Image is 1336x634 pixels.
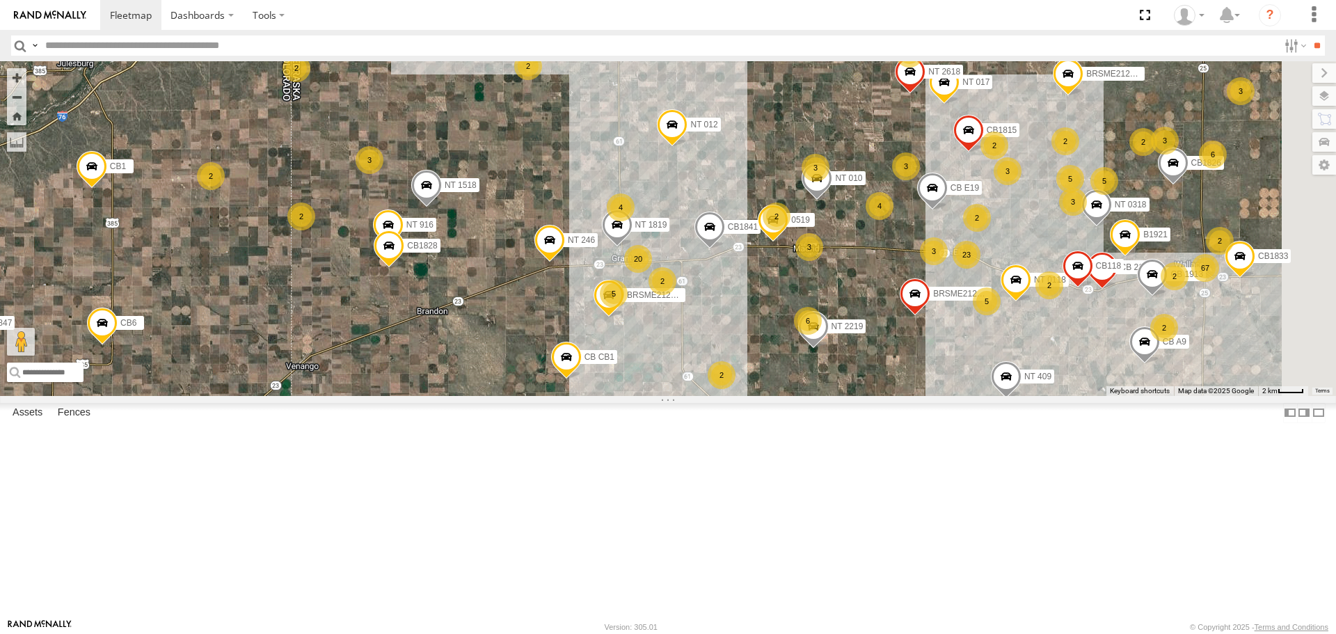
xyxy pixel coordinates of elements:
[866,192,893,220] div: 4
[1151,127,1179,154] div: 3
[791,215,810,225] span: 0519
[1178,387,1254,395] span: Map data ©2025 Google
[1258,252,1288,262] span: CB1833
[514,52,542,80] div: 2
[1150,314,1178,342] div: 2
[1051,127,1079,155] div: 2
[1034,275,1066,285] span: NT 0118
[1169,5,1209,26] div: Cary Cook
[1035,271,1063,299] div: 2
[1199,141,1227,168] div: 6
[406,221,434,230] span: NT 916
[835,173,862,183] span: NT 010
[8,620,72,634] a: Visit our Website
[1163,338,1186,347] span: CB A9
[1206,227,1234,255] div: 2
[795,233,823,261] div: 3
[802,154,829,182] div: 3
[445,180,477,190] span: NT 1518
[728,222,758,232] span: CB1841
[407,241,437,251] span: CB1828
[1227,77,1255,105] div: 3
[1024,372,1051,382] span: NT 409
[6,404,49,423] label: Assets
[973,287,1001,315] div: 5
[635,220,667,230] span: NT 1819
[963,204,991,232] div: 2
[1190,623,1328,631] div: © Copyright 2025 -
[987,125,1017,135] span: CB1815
[283,54,310,82] div: 2
[1312,155,1336,175] label: Map Settings
[1056,165,1084,193] div: 5
[1110,386,1170,396] button: Keyboard shortcuts
[1191,158,1221,168] span: CB1826
[980,132,1008,159] div: 2
[1283,403,1297,423] label: Dock Summary Table to the Left
[933,290,1028,299] span: BRSME21213419025722
[1255,623,1328,631] a: Terms and Conditions
[607,193,635,221] div: 4
[1090,167,1118,195] div: 5
[928,67,960,77] span: NT 2618
[920,237,948,265] div: 3
[197,162,225,190] div: 2
[356,146,383,174] div: 3
[600,280,628,308] div: 5
[962,77,989,87] span: NT 017
[1120,263,1153,273] span: CB 2114
[627,291,722,301] span: BRSME21213419025721
[794,307,822,335] div: 6
[690,120,717,130] span: NT 012
[649,267,676,295] div: 2
[110,161,126,171] span: CB1
[994,157,1021,185] div: 3
[1129,128,1157,156] div: 2
[1096,262,1122,271] span: CB118
[287,203,315,230] div: 2
[7,87,26,106] button: Zoom out
[7,132,26,152] label: Measure
[1259,4,1281,26] i: ?
[1312,403,1326,423] label: Hide Summary Table
[51,404,97,423] label: Fences
[1258,386,1308,396] button: Map Scale: 2 km per 34 pixels
[953,241,980,269] div: 23
[1315,388,1330,393] a: Terms
[951,183,979,193] span: CB E19
[1262,387,1278,395] span: 2 km
[624,245,652,273] div: 20
[1143,230,1168,239] span: B1921
[605,623,658,631] div: Version: 305.01
[1279,35,1309,56] label: Search Filter Options
[584,352,614,362] span: CB CB1
[14,10,86,20] img: rand-logo.svg
[120,318,136,328] span: CB6
[7,106,26,125] button: Zoom Home
[1115,200,1147,210] span: NT 0318
[7,68,26,87] button: Zoom in
[1059,188,1087,216] div: 3
[1297,403,1311,423] label: Dock Summary Table to the Right
[708,361,735,389] div: 2
[763,203,790,230] div: 2
[7,328,35,356] button: Drag Pegman onto the map to open Street View
[1086,69,1181,79] span: BRSME21213419025970
[832,322,864,331] span: NT 2219
[892,152,920,180] div: 3
[568,235,595,245] span: NT 246
[1161,262,1188,290] div: 2
[1191,254,1219,282] div: 67
[29,35,40,56] label: Search Query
